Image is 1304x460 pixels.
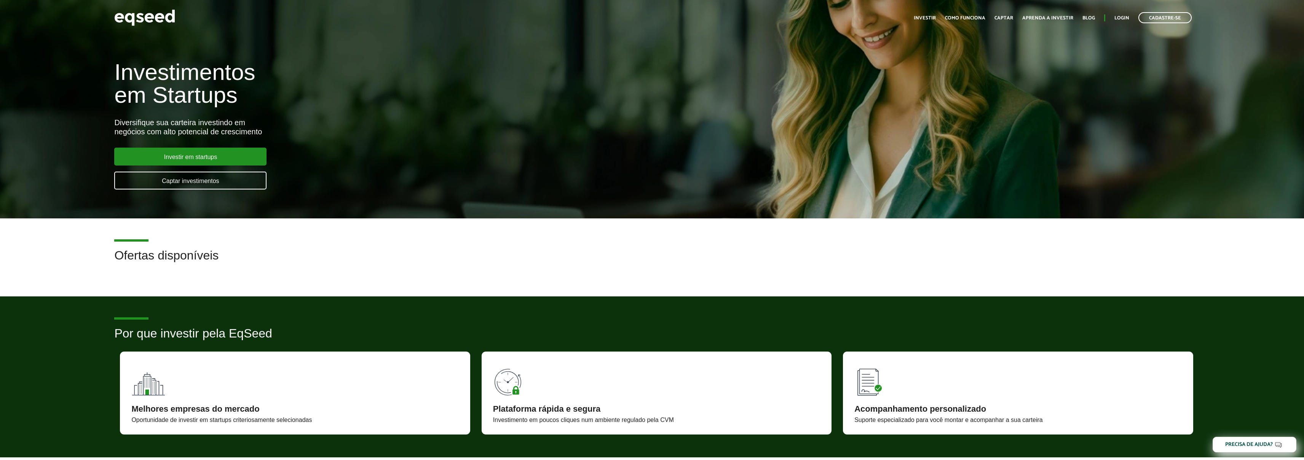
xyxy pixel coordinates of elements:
a: Aprenda a investir [1022,16,1073,21]
h2: Ofertas disponíveis [114,249,1189,274]
a: Captar [994,16,1013,21]
div: Suporte especializado para você montar e acompanhar a sua carteira [854,417,1181,423]
div: Melhores empresas do mercado [131,405,458,413]
img: 90x90_lista.svg [854,363,889,397]
img: EqSeed [114,8,175,28]
div: Investimento em poucos cliques num ambiente regulado pela CVM [493,417,820,423]
div: Oportunidade de investir em startups criteriosamente selecionadas [131,417,458,423]
a: Login [1114,16,1129,21]
a: Como funciona [945,16,985,21]
img: 90x90_fundos.svg [131,363,166,397]
a: Investir em startups [114,148,267,166]
a: Investir [914,16,936,21]
div: Diversifique sua carteira investindo em negócios com alto potencial de crescimento [114,118,755,136]
a: Cadastre-se [1138,12,1192,23]
div: Plataforma rápida e segura [493,405,820,413]
img: 90x90_tempo.svg [493,363,527,397]
h2: Por que investir pela EqSeed [114,327,1189,352]
h1: Investimentos em Startups [114,61,755,107]
a: Captar investimentos [114,172,267,189]
div: Acompanhamento personalizado [854,405,1181,413]
a: Blog [1082,16,1095,21]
